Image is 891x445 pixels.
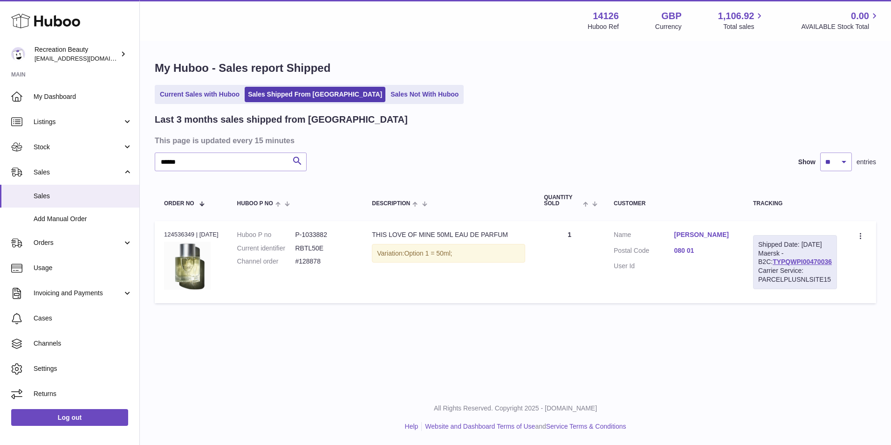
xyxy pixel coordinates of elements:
dt: Current identifier [237,244,295,253]
span: Quantity Sold [544,195,581,207]
span: Listings [34,118,123,126]
img: customercare@recreationbeauty.com [11,47,25,61]
span: Huboo P no [237,201,273,207]
span: Add Manual Order [34,215,132,223]
a: Sales Shipped From [GEOGRAPHIC_DATA] [245,87,385,102]
div: Recreation Beauty [34,45,118,63]
li: and [422,422,626,431]
dt: Channel order [237,257,295,266]
dt: Huboo P no [237,230,295,239]
a: Log out [11,409,128,426]
div: 124536349 | [DATE] [164,230,219,239]
span: My Dashboard [34,92,132,101]
span: Returns [34,389,132,398]
label: Show [798,158,816,167]
a: 1,106.92 Total sales [718,10,765,31]
a: Sales Not With Huboo [387,87,462,102]
span: Usage [34,264,132,272]
span: Sales [34,192,132,201]
span: Option 1 = 50ml; [404,250,452,257]
span: Invoicing and Payments [34,289,123,298]
strong: GBP [661,10,681,22]
div: Maersk - B2C: [753,235,837,289]
a: Help [405,423,418,430]
span: Orders [34,238,123,247]
dt: Postal Code [614,246,674,257]
td: 1 [535,221,604,303]
div: Huboo Ref [588,22,619,31]
img: Thisloveofmine50mledp.jpg [164,242,211,290]
a: 080 01 [674,246,734,255]
div: THIS LOVE OF MINE 50ML EAU DE PARFUM [372,230,525,239]
span: Description [372,201,410,207]
span: Stock [34,143,123,152]
span: Channels [34,339,132,348]
span: [EMAIL_ADDRESS][DOMAIN_NAME] [34,55,137,62]
div: Shipped Date: [DATE] [758,240,832,249]
div: Variation: [372,244,525,263]
span: AVAILABLE Stock Total [801,22,880,31]
p: All Rights Reserved. Copyright 2025 - [DOMAIN_NAME] [147,404,884,413]
dt: User Id [614,262,674,271]
a: 0.00 AVAILABLE Stock Total [801,10,880,31]
div: Currency [655,22,682,31]
dd: RBTL50E [295,244,353,253]
span: Sales [34,168,123,177]
a: [PERSON_NAME] [674,230,734,239]
span: entries [857,158,876,167]
a: Service Terms & Conditions [546,423,626,430]
a: TYPQWPI00470036 [773,258,832,265]
span: Order No [164,201,194,207]
a: Website and Dashboard Terms of Use [425,423,535,430]
h2: Last 3 months sales shipped from [GEOGRAPHIC_DATA] [155,113,408,126]
strong: 14126 [593,10,619,22]
span: Settings [34,364,132,373]
span: Total sales [723,22,765,31]
dd: P-1033882 [295,230,353,239]
dt: Name [614,230,674,242]
dd: #128878 [295,257,353,266]
div: Tracking [753,201,837,207]
h3: This page is updated every 15 minutes [155,135,874,146]
span: 1,106.92 [718,10,754,22]
span: 0.00 [851,10,869,22]
h1: My Huboo - Sales report Shipped [155,61,876,76]
div: Carrier Service: PARCELPLUSNLSITE15 [758,266,832,284]
div: Customer [614,201,734,207]
a: Current Sales with Huboo [157,87,243,102]
span: Cases [34,314,132,323]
